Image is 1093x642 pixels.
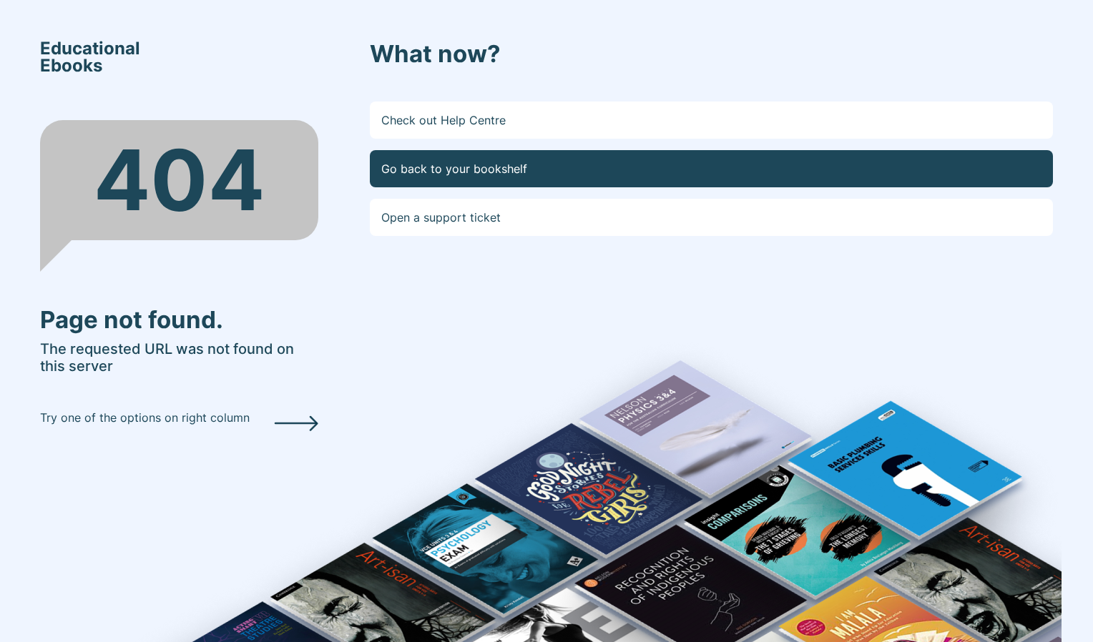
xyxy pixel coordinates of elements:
a: Check out Help Centre [370,102,1053,139]
p: Try one of the options on right column [40,409,250,426]
h5: The requested URL was not found on this server [40,340,318,375]
div: 404 [40,120,318,240]
h3: Page not found. [40,306,318,335]
a: Go back to your bookshelf [370,150,1053,187]
h3: What now? [370,40,1053,69]
a: Open a support ticket [370,199,1053,236]
span: Educational Ebooks [40,40,140,74]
